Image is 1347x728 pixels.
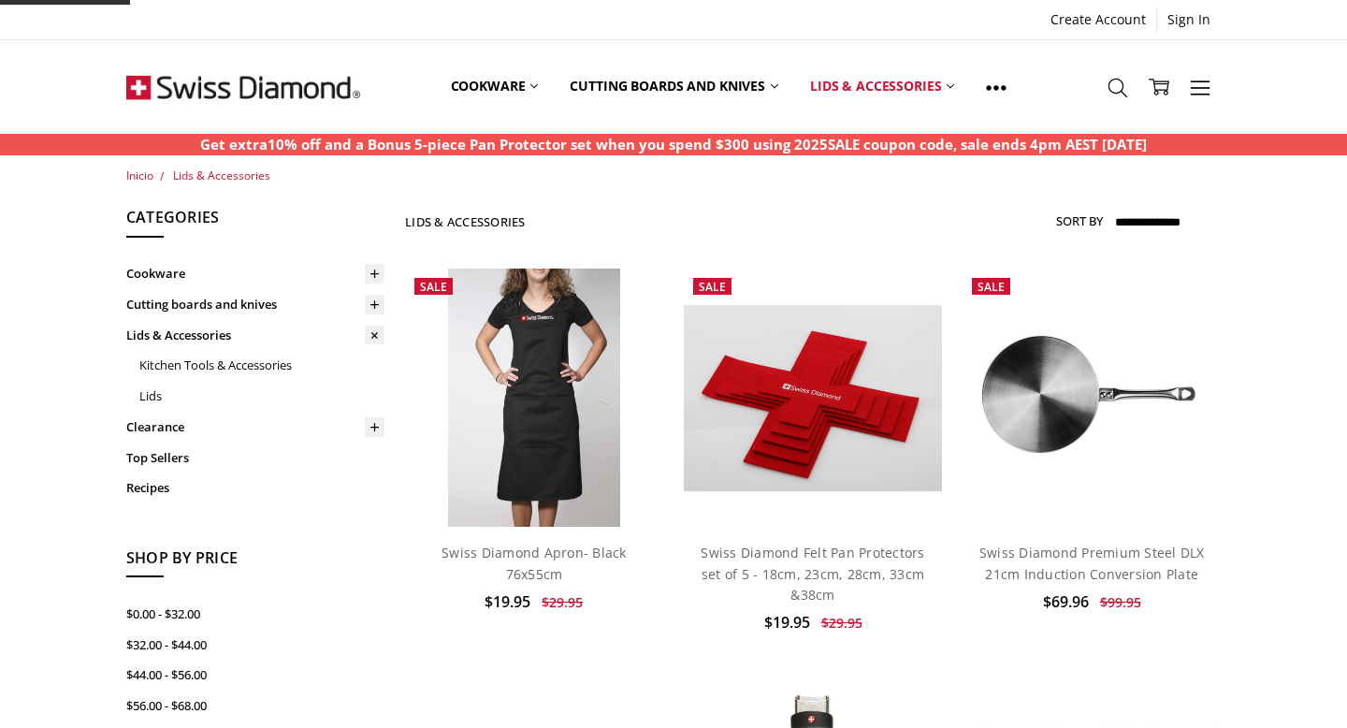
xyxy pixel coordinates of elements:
[684,269,942,527] a: Swiss Diamond Felt Pan Protectors set of 5 - 18cm, 23cm, 28cm, 33cm &38cm
[405,214,526,229] h1: Lids & Accessories
[426,471,642,506] a: Add to Cart
[405,269,663,527] a: Swiss Diamond Apron- Black 76x55cm
[126,691,384,721] a: $56.00 - $68.00
[485,591,530,612] span: $19.95
[126,412,384,443] a: Clearance
[126,660,384,691] a: $44.00 - $56.00
[200,134,1147,155] p: Get extra10% off and a Bonus 5-piece Pan Protector set when you spend $300 using 2025SALE coupon ...
[764,612,810,633] span: $19.95
[1100,593,1141,611] span: $99.95
[554,45,794,128] a: Cutting boards and knives
[126,546,384,578] h5: Shop By Price
[794,45,970,128] a: Lids & Accessories
[821,614,862,632] span: $29.95
[139,350,384,381] a: Kitchen Tools & Accessories
[126,258,384,289] a: Cookware
[435,45,555,128] a: Cookware
[126,599,384,630] a: $0.00 - $32.00
[126,206,384,238] h5: Categories
[126,443,384,473] a: Top Sellers
[126,289,384,320] a: Cutting boards and knives
[705,471,921,506] a: Add to Cart
[139,381,384,412] a: Lids
[701,544,924,604] a: Swiss Diamond Felt Pan Protectors set of 5 - 18cm, 23cm, 28cm, 33cm &38cm
[126,320,384,351] a: Lids & Accessories
[684,305,942,491] img: Swiss Diamond Felt Pan Protectors set of 5 - 18cm, 23cm, 28cm, 33cm &38cm
[442,544,627,582] a: Swiss Diamond Apron- Black 76x55cm
[963,269,1221,527] img: Swiss Diamond Premium Steel DLX 21cm Induction Conversion Plate
[173,167,270,183] a: Lids & Accessories
[984,471,1200,506] a: Add to Cart
[126,167,153,183] a: Inicio
[1157,7,1221,33] a: Sign In
[979,544,1205,582] a: Swiss Diamond Premium Steel DLX 21cm Induction Conversion Plate
[420,279,447,295] span: Sale
[699,279,726,295] span: Sale
[448,269,620,527] img: Swiss Diamond Apron- Black 76x55cm
[126,630,384,661] a: $32.00 - $44.00
[1043,591,1089,612] span: $69.96
[542,593,583,611] span: $29.95
[126,473,384,503] a: Recipes
[126,40,360,134] img: Free Shipping On Every Order
[970,45,1022,129] a: Show All
[1040,7,1156,33] a: Create Account
[1056,206,1103,236] label: Sort By
[978,279,1005,295] span: Sale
